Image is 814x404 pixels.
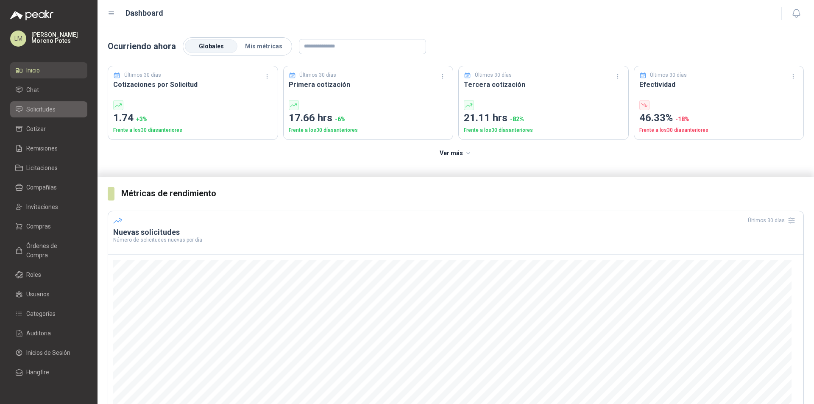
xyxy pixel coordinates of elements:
h3: Métricas de rendimiento [121,187,804,200]
a: Compañías [10,179,87,195]
p: Frente a los 30 días anteriores [464,126,623,134]
span: Categorías [26,309,56,318]
span: + 3 % [136,116,148,123]
p: 1.74 [113,110,273,126]
a: Hangfire [10,364,87,380]
div: LM [10,31,26,47]
p: [PERSON_NAME] Moreno Potes [31,32,87,44]
span: -6 % [335,116,346,123]
a: Órdenes de Compra [10,238,87,263]
p: Frente a los 30 días anteriores [289,126,448,134]
a: Licitaciones [10,160,87,176]
p: 21.11 hrs [464,110,623,126]
h3: Primera cotización [289,79,448,90]
p: Frente a los 30 días anteriores [639,126,799,134]
span: Mis métricas [245,43,282,50]
span: Roles [26,270,41,279]
a: Cotizar [10,121,87,137]
p: Últimos 30 días [475,71,512,79]
h3: Tercera cotización [464,79,623,90]
a: Inicios de Sesión [10,345,87,361]
span: Licitaciones [26,163,58,173]
span: -82 % [510,116,524,123]
a: Solicitudes [10,101,87,117]
span: -18 % [675,116,689,123]
span: Chat [26,85,39,95]
span: Inicio [26,66,40,75]
a: Usuarios [10,286,87,302]
a: Invitaciones [10,199,87,215]
span: Usuarios [26,290,50,299]
a: Chat [10,82,87,98]
a: Remisiones [10,140,87,156]
p: Ocurriendo ahora [108,40,176,53]
p: 46.33% [639,110,799,126]
span: Remisiones [26,144,58,153]
h1: Dashboard [125,7,163,19]
span: Inicios de Sesión [26,348,70,357]
div: Últimos 30 días [748,214,798,227]
h3: Cotizaciones por Solicitud [113,79,273,90]
a: Roles [10,267,87,283]
img: Logo peakr [10,10,53,20]
span: Órdenes de Compra [26,241,79,260]
a: Categorías [10,306,87,322]
a: Auditoria [10,325,87,341]
h3: Efectividad [639,79,799,90]
p: Últimos 30 días [650,71,687,79]
p: Últimos 30 días [299,71,336,79]
p: Frente a los 30 días anteriores [113,126,273,134]
span: Hangfire [26,368,49,377]
span: Cotizar [26,124,46,134]
span: Auditoria [26,329,51,338]
span: Compras [26,222,51,231]
button: Ver más [435,145,477,162]
span: Solicitudes [26,105,56,114]
p: 17.66 hrs [289,110,448,126]
p: Número de solicitudes nuevas por día [113,237,798,242]
span: Invitaciones [26,202,58,212]
a: Compras [10,218,87,234]
h3: Nuevas solicitudes [113,227,798,237]
p: Últimos 30 días [124,71,161,79]
a: Inicio [10,62,87,78]
span: Globales [199,43,224,50]
span: Compañías [26,183,57,192]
